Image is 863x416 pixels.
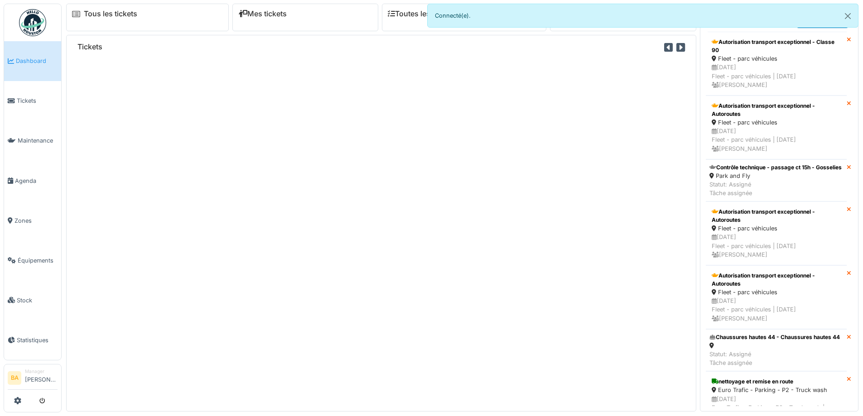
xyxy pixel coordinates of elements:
div: nettoyage et remise en route [712,378,841,386]
a: Tous les tickets [84,10,137,18]
span: Tickets [17,96,58,105]
div: Euro Trafic - Parking - P2 - Truck wash [712,386,841,394]
a: Agenda [4,161,61,201]
div: [DATE] Fleet - parc véhicules | [DATE] [PERSON_NAME] [712,233,841,259]
div: Park and Fly [709,172,842,180]
span: Dashboard [16,57,58,65]
li: BA [8,371,21,385]
span: Maintenance [18,136,58,145]
a: Dashboard [4,41,61,81]
h6: Tickets [77,43,102,51]
a: Contrôle technique - passage ct 15h - Gosselies Park and Fly Statut: AssignéTâche assignée [706,159,847,202]
div: Fleet - parc véhicules [712,54,841,63]
div: Statut: Assigné Tâche assignée [709,180,842,197]
a: Statistiques [4,320,61,360]
div: Fleet - parc véhicules [712,118,841,127]
a: Chaussures hautes 44 - Chaussures hautes 44 Statut: AssignéTâche assignée [706,329,847,372]
div: [DATE] Fleet - parc véhicules | [DATE] [PERSON_NAME] [712,63,841,89]
div: Statut: Assigné Tâche assignée [709,350,840,367]
div: Chaussures hautes 44 - Chaussures hautes 44 [709,333,840,341]
a: Mes tickets [238,10,287,18]
div: [DATE] Fleet - parc véhicules | [DATE] [PERSON_NAME] [712,127,841,153]
span: Statistiques [17,336,58,344]
div: Autorisation transport exceptionnel - Autoroutes [712,102,841,118]
div: Fleet - parc véhicules [712,224,841,233]
a: Stock [4,280,61,320]
div: Fleet - parc véhicules [712,288,841,296]
a: Autorisation transport exceptionnel - Autoroutes Fleet - parc véhicules [DATE]Fleet - parc véhicu... [706,265,847,329]
a: BA Manager[PERSON_NAME] [8,368,58,390]
a: Équipements [4,240,61,280]
li: [PERSON_NAME] [25,368,58,387]
a: Autorisation transport exceptionnel - Classe 90 Fleet - parc véhicules [DATE]Fleet - parc véhicul... [706,32,847,96]
a: Autorisation transport exceptionnel - Autoroutes Fleet - parc véhicules [DATE]Fleet - parc véhicu... [706,201,847,265]
a: Toutes les tâches [388,10,455,18]
a: Zones [4,201,61,240]
a: Autorisation transport exceptionnel - Autoroutes Fleet - parc véhicules [DATE]Fleet - parc véhicu... [706,96,847,159]
button: Close [838,4,858,28]
span: Zones [14,216,58,225]
div: Contrôle technique - passage ct 15h - Gosselies [709,163,842,172]
div: Autorisation transport exceptionnel - Autoroutes [712,208,841,224]
a: Tickets [4,81,61,121]
img: Badge_color-CXgf-gQk.svg [19,9,46,36]
div: Manager [25,368,58,375]
span: Agenda [15,177,58,185]
div: Autorisation transport exceptionnel - Classe 90 [712,38,841,54]
div: Connecté(e). [427,4,859,28]
span: Équipements [18,256,58,265]
span: Stock [17,296,58,305]
div: Autorisation transport exceptionnel - Autoroutes [712,272,841,288]
a: Maintenance [4,121,61,161]
div: [DATE] Fleet - parc véhicules | [DATE] [PERSON_NAME] [712,296,841,323]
